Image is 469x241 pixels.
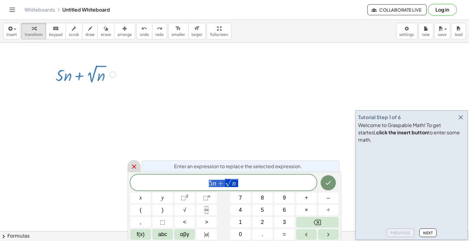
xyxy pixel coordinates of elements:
button: ) [152,205,173,215]
button: Divide [318,205,339,215]
span: fullscreen [210,33,228,37]
button: , [130,217,151,228]
span: smaller [172,33,185,37]
button: Greek alphabet [174,229,195,240]
i: format_size [175,25,181,32]
span: ÷ [327,206,330,214]
button: erase [97,23,114,39]
span: αβγ [180,230,189,239]
button: redoredo [152,23,167,39]
button: Left arrow [296,229,317,240]
sup: n [208,194,210,198]
span: 3 [283,218,286,226]
button: scrub [66,23,82,39]
button: insert [3,23,20,39]
button: Equals [274,229,295,240]
button: 5 [252,205,273,215]
button: Collaborate Live [367,4,427,15]
span: erase [101,33,111,37]
span: scrub [69,33,79,37]
button: new [419,23,433,39]
span: | [204,231,205,237]
button: Next [419,229,437,237]
button: format_sizesmaller [168,23,188,39]
button: transform [21,23,46,39]
button: 7 [230,193,251,203]
b: click the insert button [376,129,428,136]
button: Absolute value [196,229,217,240]
i: redo [157,25,162,32]
button: ( [130,205,151,215]
span: undo [140,33,149,37]
span: Collaborate Live [373,7,421,12]
span: Enter an expression to replace the selected expression. [174,163,302,170]
button: Backspace [296,217,339,228]
var: n [232,179,236,187]
span: draw [85,33,95,37]
span: 6 [283,206,286,214]
button: Minus [318,193,339,203]
button: undoundo [136,23,152,39]
span: save [438,33,446,37]
span: larger [191,33,202,37]
button: Log in [428,4,457,16]
a: Whiteboards [24,7,55,13]
span: load [455,33,463,37]
span: = [283,230,286,239]
span: × [305,206,308,214]
i: undo [141,25,147,32]
button: Done [321,175,336,190]
span: + [216,180,225,187]
span: ⬚ [203,195,208,201]
button: format_sizelarger [188,23,205,39]
button: 9 [274,193,295,203]
i: keyboard [53,25,59,32]
button: arrange [114,23,135,39]
span: . [262,230,263,239]
button: Squared [174,193,195,203]
button: 8 [252,193,273,203]
var: n [213,179,216,187]
button: 4 [230,205,251,215]
button: 0 [230,229,251,240]
span: ) [162,206,164,214]
button: settings [396,23,417,39]
button: Square root [174,205,195,215]
span: + [305,194,308,202]
span: 9 [283,194,286,202]
span: ( [140,206,142,214]
span: insert [6,33,17,37]
button: x [130,193,151,203]
button: Times [296,205,317,215]
span: – [327,194,330,202]
button: 2 [252,217,273,228]
span: x [140,194,142,202]
button: Functions [130,229,151,240]
button: keyboardkeypad [46,23,66,39]
span: 2 [261,218,264,226]
span: y [162,194,164,202]
span: 1 [239,218,242,226]
span: ⬚ [160,218,165,226]
span: ⬚ [181,195,186,201]
button: . [252,229,273,240]
span: new [422,33,430,37]
span: √ [183,206,186,214]
i: format_size [194,25,200,32]
span: > [205,218,208,226]
span: Next [423,231,433,235]
button: 3 [274,217,295,228]
button: Fraction [196,205,217,215]
button: Alphabet [152,229,173,240]
div: Tutorial Step 1 of 6 [358,114,401,121]
span: 7 [239,194,242,202]
span: transform [25,33,43,37]
button: Less than [174,217,195,228]
button: 1 [230,217,251,228]
span: arrange [118,33,132,37]
span: a [204,230,209,239]
div: Welcome to Graspable Math! To get started, to enter some math. [358,122,465,144]
span: 8 [261,194,264,202]
span: 5 [261,206,264,214]
span: | [208,231,209,237]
